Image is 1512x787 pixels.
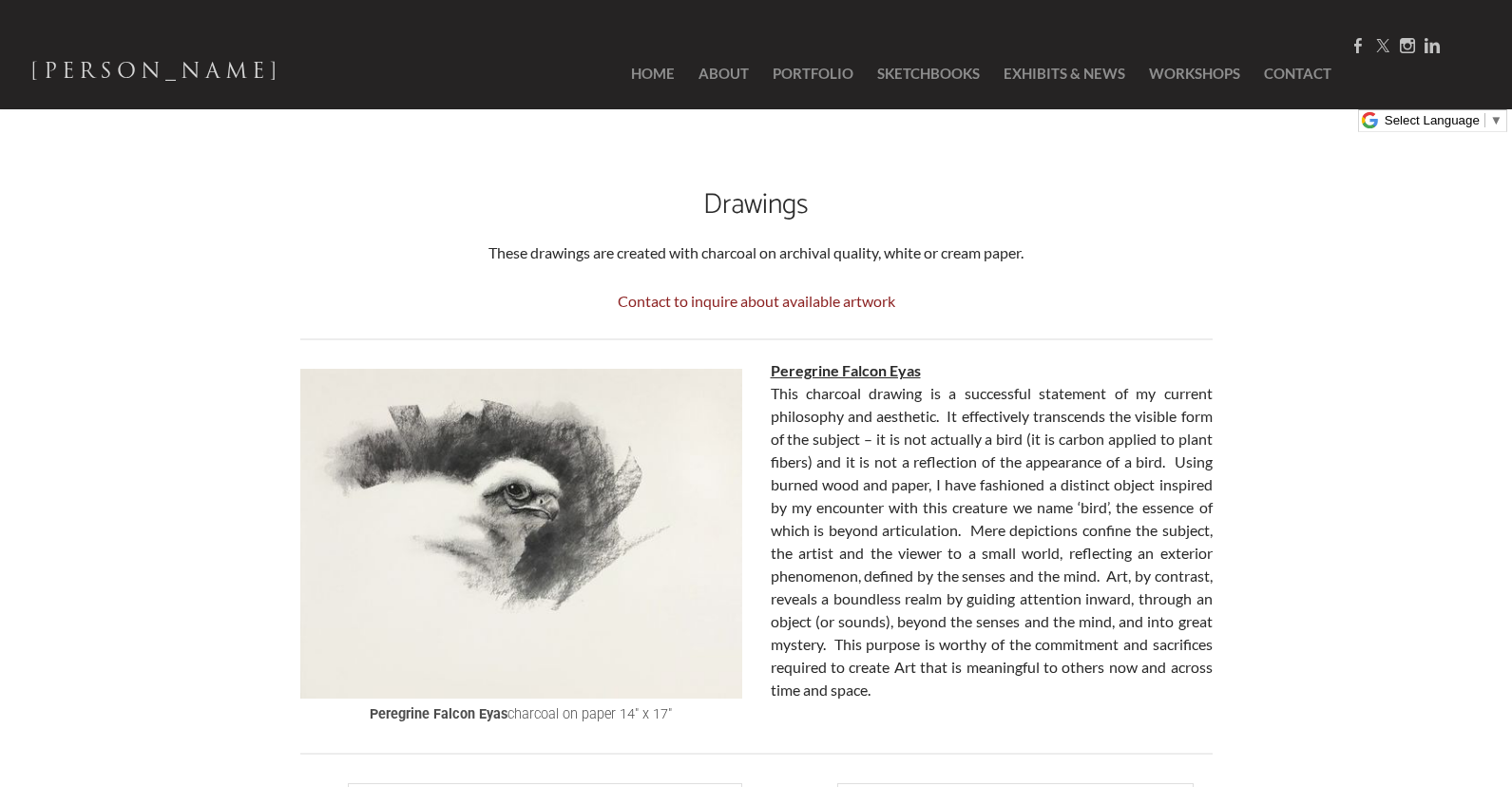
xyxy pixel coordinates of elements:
[763,38,863,109] a: Portfolio
[30,54,282,87] span: [PERSON_NAME]
[370,706,507,722] b: Peregrine Falcon Eyas
[488,243,1024,261] font: These drawings are created with charcoal on archival quality, white or cream paper.
[689,38,758,109] a: About
[1375,37,1390,55] a: Twitter
[771,359,1213,701] div: This charcoal drawing is a successful statement of my current philosophy and aesthetic. It effect...
[1350,37,1366,55] a: Facebook
[300,701,742,724] div: charcoal on paper 14" x 17"
[1490,113,1502,127] span: ▼
[1425,37,1440,55] a: Linkedin
[300,369,742,699] img: Peregrine Falcon Art
[868,38,989,109] a: SketchBooks
[1254,38,1331,109] a: Contact
[1385,113,1480,127] span: Select Language
[618,292,895,310] a: Contact to inquire about available artwork
[1139,38,1250,109] a: Workshops
[30,53,282,95] a: [PERSON_NAME]
[300,191,1213,220] h2: Drawings
[1385,113,1502,127] a: Select Language​
[1484,113,1485,127] span: ​
[994,38,1135,109] a: Exhibits & News
[603,38,684,109] a: Home
[1400,37,1415,55] a: Instagram
[771,361,921,379] u: Peregrine Falcon Eyas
